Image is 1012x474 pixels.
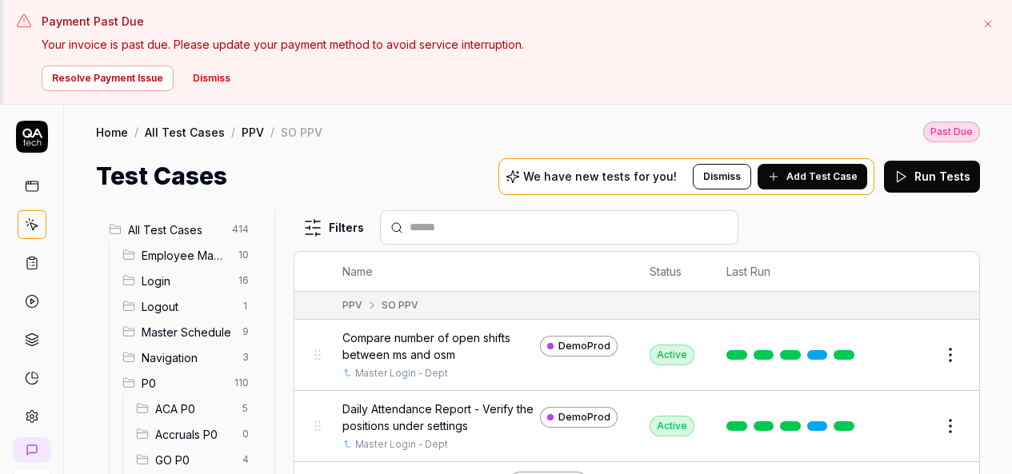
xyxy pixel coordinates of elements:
[294,212,374,244] button: Filters
[145,124,225,140] a: All Test Cases
[155,452,233,468] span: GO P0
[116,293,262,319] div: Drag to reorderLogout1
[540,407,618,428] a: DemoProd
[923,121,980,142] button: Past Due
[42,66,174,91] button: Resolve Payment Issue
[130,421,262,447] div: Drag to reorderAccruals P00
[155,426,233,443] span: Accruals P0
[281,124,322,140] div: SO PPV
[183,66,240,91] button: Dismiss
[786,169,858,184] span: Add Test Case
[294,391,979,462] tr: Daily Attendance Report - Verify the positions under settingsDemoProdMaster Login - DeptActive
[236,322,255,341] span: 9
[342,400,534,434] span: Daily Attendance Report - Verify the positions under settings
[236,297,255,316] span: 1
[134,124,138,140] div: /
[558,339,610,353] span: DemoProd
[294,320,979,391] tr: Compare number of open shifts between ms and osmDemoProdMaster Login - DeptActive
[142,298,233,315] span: Logout
[236,424,255,444] span: 0
[355,366,448,380] a: Master Login - Dept
[142,324,233,341] span: Master Schedule
[884,161,980,193] button: Run Tests
[116,370,262,396] div: Drag to reorderP0110
[96,124,128,140] a: Home
[142,349,233,366] span: Navigation
[155,400,233,417] span: ACA P0
[523,171,677,182] p: We have new tests for you!
[342,329,534,363] span: Compare number of open shifts between ms and osm
[232,271,255,290] span: 16
[236,399,255,418] span: 5
[242,124,264,140] a: PPV
[540,336,618,356] a: DemoProd
[236,348,255,367] span: 3
[116,319,262,345] div: Drag to reorderMaster Schedule9
[693,164,751,189] button: Dismiss
[342,298,362,313] div: PPV
[923,121,980,142] div: Past Due
[236,450,255,469] span: 4
[228,373,255,392] span: 110
[96,158,227,194] h1: Test Cases
[42,13,967,30] h3: Payment Past Due
[650,416,694,436] div: Active
[326,252,634,292] th: Name
[650,345,694,365] div: Active
[142,247,229,264] span: Employee Management
[142,375,225,392] span: P0
[130,396,262,421] div: Drag to reorderACA P05
[758,164,867,189] button: Add Test Case
[355,437,448,452] a: Master Login - Dept
[142,273,229,289] span: Login
[13,437,51,463] a: New conversation
[710,252,877,292] th: Last Run
[116,242,262,268] div: Drag to reorderEmployee Management10
[42,36,967,53] p: Your invoice is past due. Please update your payment method to avoid service interruption.
[382,298,418,313] div: SO PPV
[558,410,610,424] span: DemoProd
[232,245,255,265] span: 10
[270,124,274,140] div: /
[634,252,710,292] th: Status
[116,345,262,370] div: Drag to reorderNavigation3
[231,124,235,140] div: /
[116,268,262,293] div: Drag to reorderLogin16
[128,221,222,238] span: All Test Cases
[226,220,255,239] span: 414
[130,447,262,472] div: Drag to reorderGO P04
